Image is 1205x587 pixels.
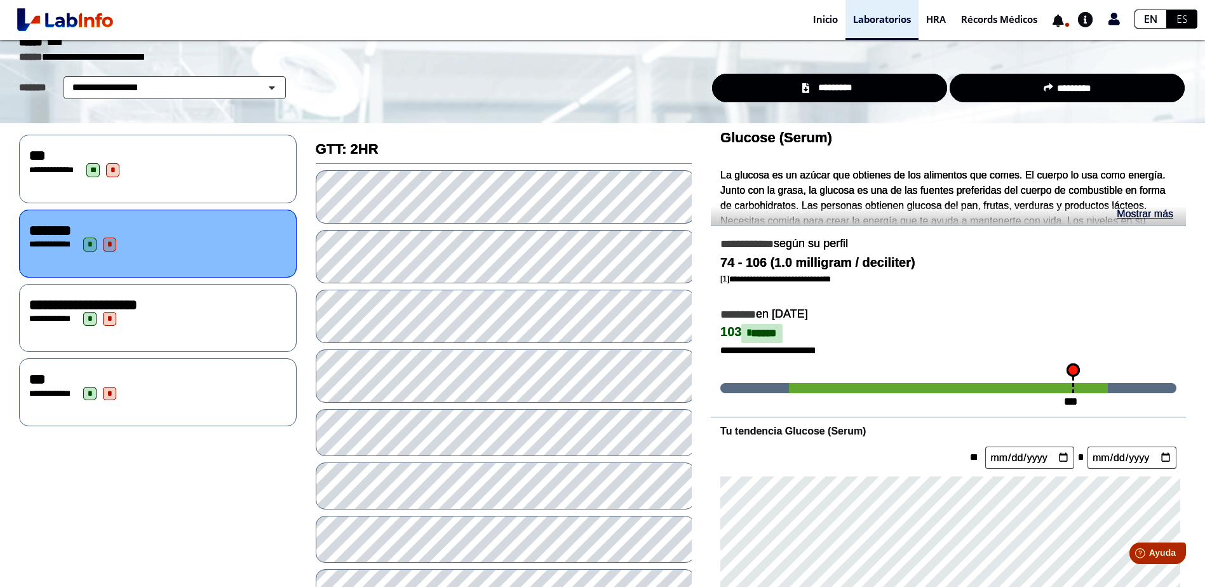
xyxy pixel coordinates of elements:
input: mm/dd/yyyy [1087,447,1176,469]
a: [1] [720,274,831,283]
b: Glucose (Serum) [720,130,832,145]
b: Tu tendencia Glucose (Serum) [720,426,866,436]
a: ES [1167,10,1197,29]
iframe: Help widget launcher [1092,537,1191,573]
h5: en [DATE] [720,307,1176,322]
p: La glucosa es un azúcar que obtienes de los alimentos que comes. El cuerpo lo usa como energía. J... [720,168,1176,259]
span: HRA [926,13,946,25]
h5: según su perfil [720,237,1176,252]
h4: 74 - 106 (1.0 milligram / deciliter) [720,255,1176,271]
h4: 103 [720,324,1176,343]
a: Mostrar más [1117,206,1173,222]
input: mm/dd/yyyy [985,447,1074,469]
a: EN [1134,10,1167,29]
b: GTT: 2HR [316,141,379,157]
